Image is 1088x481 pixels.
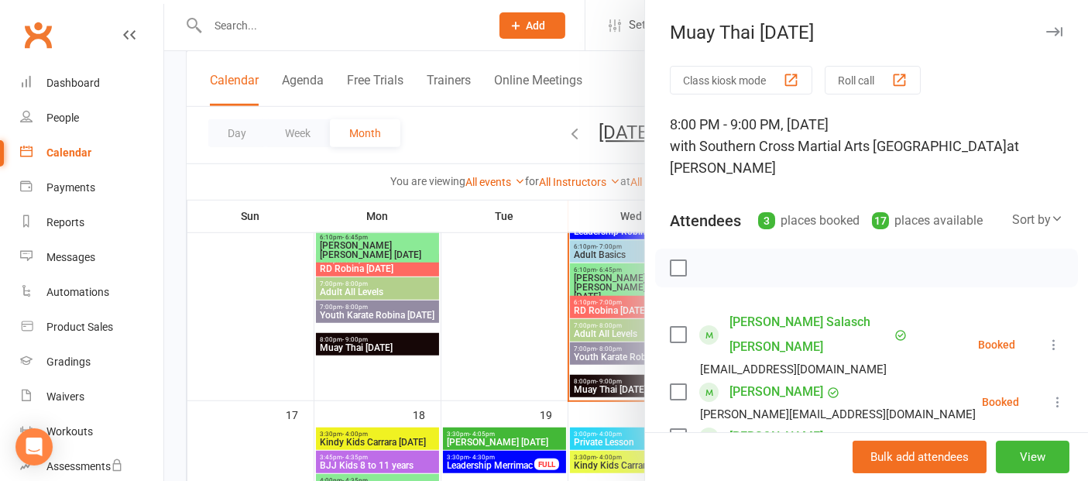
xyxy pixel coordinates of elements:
[46,390,84,403] div: Waivers
[670,210,741,232] div: Attendees
[46,181,95,194] div: Payments
[872,212,889,229] div: 17
[729,424,823,449] a: [PERSON_NAME]
[20,345,163,380] a: Gradings
[20,136,163,170] a: Calendar
[825,66,921,94] button: Roll call
[20,240,163,275] a: Messages
[20,275,163,310] a: Automations
[46,146,91,159] div: Calendar
[15,428,53,466] div: Open Intercom Messenger
[46,286,109,298] div: Automations
[1012,210,1063,230] div: Sort by
[700,404,976,424] div: [PERSON_NAME][EMAIL_ADDRESS][DOMAIN_NAME]
[46,251,95,263] div: Messages
[758,210,860,232] div: places booked
[853,441,987,473] button: Bulk add attendees
[729,310,891,359] a: [PERSON_NAME] Salasch [PERSON_NAME]
[700,359,887,380] div: [EMAIL_ADDRESS][DOMAIN_NAME]
[20,205,163,240] a: Reports
[670,66,812,94] button: Class kiosk mode
[46,112,79,124] div: People
[670,114,1063,179] div: 8:00 PM - 9:00 PM, [DATE]
[20,170,163,205] a: Payments
[670,138,1007,154] span: with Southern Cross Martial Arts [GEOGRAPHIC_DATA]
[20,310,163,345] a: Product Sales
[645,22,1088,43] div: Muay Thai [DATE]
[996,441,1069,473] button: View
[20,380,163,414] a: Waivers
[978,339,1015,350] div: Booked
[872,210,983,232] div: places available
[982,397,1019,407] div: Booked
[46,425,93,438] div: Workouts
[758,212,775,229] div: 3
[20,66,163,101] a: Dashboard
[46,460,123,472] div: Assessments
[20,414,163,449] a: Workouts
[46,321,113,333] div: Product Sales
[46,77,100,89] div: Dashboard
[19,15,57,54] a: Clubworx
[729,380,823,404] a: [PERSON_NAME]
[46,356,91,368] div: Gradings
[46,216,84,228] div: Reports
[20,101,163,136] a: People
